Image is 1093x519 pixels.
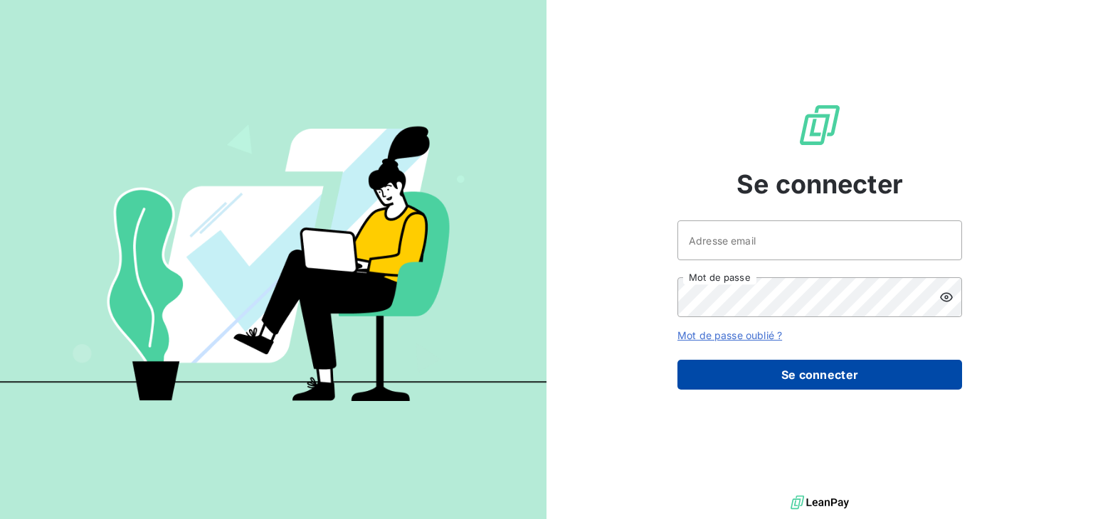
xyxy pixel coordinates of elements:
a: Mot de passe oublié ? [677,329,782,341]
input: placeholder [677,220,962,260]
span: Se connecter [736,165,903,203]
img: Logo LeanPay [797,102,843,148]
button: Se connecter [677,360,962,390]
img: logo [791,492,849,513]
